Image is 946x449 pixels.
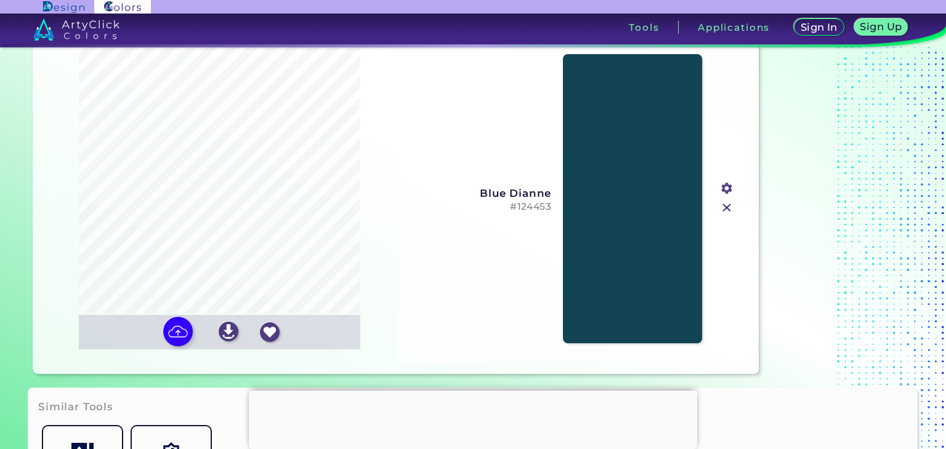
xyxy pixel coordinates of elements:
[43,1,84,13] img: ArtyClick Design logo
[629,23,659,32] h3: Tools
[405,201,551,213] h5: #124453
[38,400,113,415] h3: Similar Tools
[405,187,551,199] h3: Blue Dianne
[857,20,905,35] a: Sign Up
[698,23,770,32] h3: Applications
[249,391,697,446] iframe: Advertisement
[862,22,900,31] h5: Sign Up
[260,322,280,342] img: icon_favourite_white.svg
[163,317,193,346] img: icon picture
[802,23,836,32] h5: Sign In
[33,18,120,41] img: logo_artyclick_colors_white.svg
[219,322,238,341] img: icon_download_white.svg
[796,20,841,35] a: Sign In
[719,200,735,216] img: icon_close.svg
